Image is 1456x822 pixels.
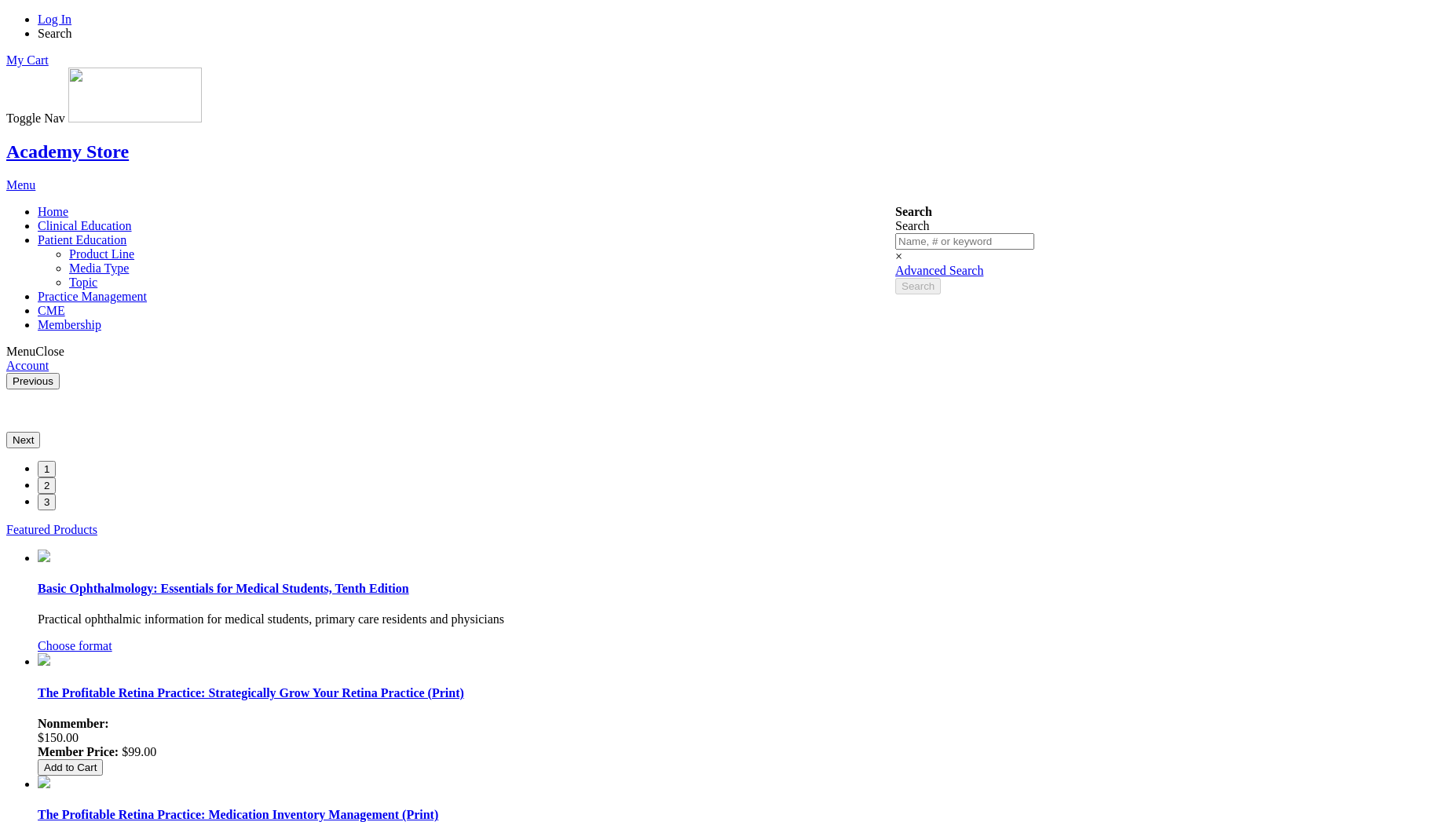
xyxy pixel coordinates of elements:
span: $150.00 [38,731,79,744]
a: The Profitable Retina Practice: Medication Inventory Management (Print) [38,808,438,821]
span: Home [38,205,68,218]
strong: Member Price: [38,745,119,758]
strong: Nonmember: [38,717,109,730]
span: Media Type [69,261,129,275]
span: Search [895,219,930,232]
span: Clinical Education [38,219,132,232]
span: Menu [6,345,35,358]
img: placeholder_image_1.png [38,776,50,788]
img: placeholder_image_1.png [38,550,50,562]
button: 1 of 3 [38,461,56,477]
span: Search [902,280,935,292]
a: Menu [6,178,35,192]
a: Basic Ophthalmology: Essentials for Medical Students, Tenth Edition [38,582,409,595]
button: Previous [6,373,60,389]
span: $99.00 [122,745,156,758]
span: Product Line [69,247,134,261]
p: Practical ophthalmic information for medical students, primary care residents and physicians [38,612,1450,627]
a: Log In [38,13,71,26]
img: placeholder_image_1.png [38,653,50,666]
a: The Profitable Retina Practice: Strategically Grow Your Retina Practice (Print) [38,686,464,700]
a: Choose format [38,639,112,652]
span: Topic [69,276,97,289]
span: Toggle Nav [6,111,65,125]
a: Account [6,359,49,372]
a: Advanced Search [895,264,983,277]
span: Close [35,345,64,358]
span: Practice Management [38,290,147,303]
input: Name, # or keyword [895,233,1034,250]
button: Next [6,432,40,448]
button: Search [895,278,941,294]
a: Featured Products [6,523,97,536]
a: Academy Store [6,141,129,162]
span: Membership [38,318,101,331]
button: 2 of 3 [38,477,56,494]
span: Search [38,27,72,40]
span: Add to Cart [44,762,97,773]
strong: Search [895,205,932,218]
span: Patient Education [38,233,126,247]
button: Add to Cart [38,759,103,776]
button: 3 of 3 [38,494,56,510]
a: My Cart [6,53,49,67]
span: CME [38,304,65,317]
div: × [895,250,1034,264]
